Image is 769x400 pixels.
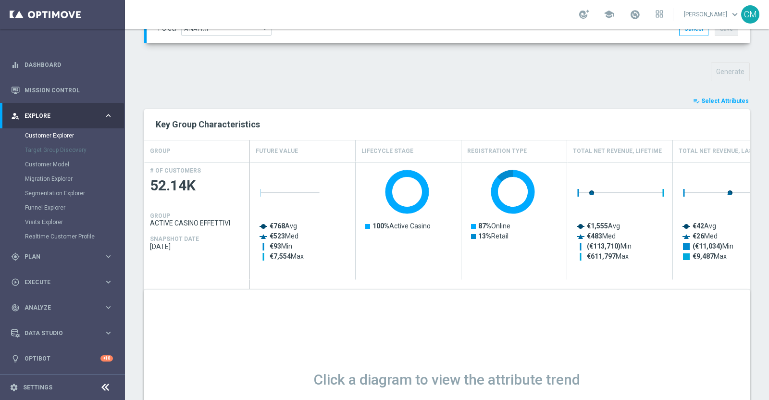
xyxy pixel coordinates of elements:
[25,128,124,143] div: Customer Explorer
[11,278,20,287] i: play_circle_outline
[693,252,714,260] tspan: €9,487
[25,132,100,139] a: Customer Explorer
[587,252,629,260] text: Max
[25,157,124,172] div: Customer Model
[361,143,413,160] h4: Lifecycle Stage
[693,222,704,230] tspan: €42
[25,186,124,200] div: Segmentation Explorer
[25,233,100,240] a: Realtime Customer Profile
[478,222,491,230] tspan: 87%
[587,242,632,250] text: Min
[587,222,608,230] tspan: €1,555
[144,162,250,280] div: Press SPACE to select this row.
[104,277,113,287] i: keyboard_arrow_right
[25,254,104,260] span: Plan
[25,218,100,226] a: Visits Explorer
[11,329,113,337] button: Data Studio keyboard_arrow_right
[730,9,740,20] span: keyboard_arrow_down
[741,5,759,24] div: CM
[693,242,722,250] tspan: (€11,034)
[604,9,614,20] span: school
[11,252,20,261] i: gps_fixed
[144,371,750,388] h1: Click a diagram to view the attribute trend
[11,252,104,261] div: Plan
[11,278,113,286] button: play_circle_outline Execute keyboard_arrow_right
[11,112,20,120] i: person_search
[693,242,733,250] text: Min
[11,112,104,120] div: Explore
[587,222,620,230] text: Avg
[25,175,100,183] a: Migration Explorer
[693,222,716,230] text: Avg
[104,111,113,120] i: keyboard_arrow_right
[25,279,104,285] span: Execute
[11,61,113,69] button: equalizer Dashboard
[11,52,113,77] div: Dashboard
[11,87,113,94] div: Mission Control
[25,189,100,197] a: Segmentation Explorer
[25,305,104,311] span: Analyze
[372,222,431,230] text: Active Casino
[11,77,113,103] div: Mission Control
[270,222,297,230] text: Avg
[11,303,104,312] div: Analyze
[150,167,201,174] h4: # OF CUSTOMERS
[11,303,20,312] i: track_changes
[11,112,113,120] button: person_search Explore keyboard_arrow_right
[10,383,18,392] i: settings
[701,98,749,104] span: Select Attributes
[256,143,298,160] h4: Future Value
[587,242,620,250] tspan: (€113,710)
[25,52,113,77] a: Dashboard
[156,119,738,130] h2: Key Group Characteristics
[573,143,662,160] h4: Total Net Revenue, Lifetime
[478,222,510,230] text: Online
[693,252,727,260] text: Max
[25,330,104,336] span: Data Studio
[25,200,124,215] div: Funnel Explorer
[11,253,113,261] button: gps_fixed Plan keyboard_arrow_right
[104,252,113,261] i: keyboard_arrow_right
[270,252,291,260] tspan: €7,554
[104,303,113,312] i: keyboard_arrow_right
[467,143,527,160] h4: Registration Type
[100,355,113,362] div: +10
[11,346,113,371] div: Optibot
[587,252,616,260] tspan: €611,797
[270,242,292,250] text: Min
[11,329,104,337] div: Data Studio
[715,22,738,36] button: Save
[587,232,616,240] text: Med
[25,77,113,103] a: Mission Control
[23,385,52,390] a: Settings
[150,176,244,195] span: 52.14K
[693,232,718,240] text: Med
[150,236,199,242] h4: SNAPSHOT DATE
[478,232,491,240] tspan: 13%
[150,143,170,160] h4: GROUP
[150,243,244,250] span: 2025-09-23
[11,354,20,363] i: lightbulb
[587,232,602,240] tspan: €483
[104,328,113,337] i: keyboard_arrow_right
[270,232,298,240] text: Med
[692,96,750,106] button: playlist_add_check Select Attributes
[25,346,100,371] a: Optibot
[11,61,20,69] i: equalizer
[478,232,509,240] text: Retail
[693,98,700,104] i: playlist_add_check
[270,232,285,240] tspan: €523
[693,232,704,240] tspan: €26
[11,355,113,362] button: lightbulb Optibot +10
[150,212,170,219] h4: GROUP
[683,7,741,22] a: [PERSON_NAME]keyboard_arrow_down
[11,304,113,312] button: track_changes Analyze keyboard_arrow_right
[25,113,104,119] span: Explore
[11,278,104,287] div: Execute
